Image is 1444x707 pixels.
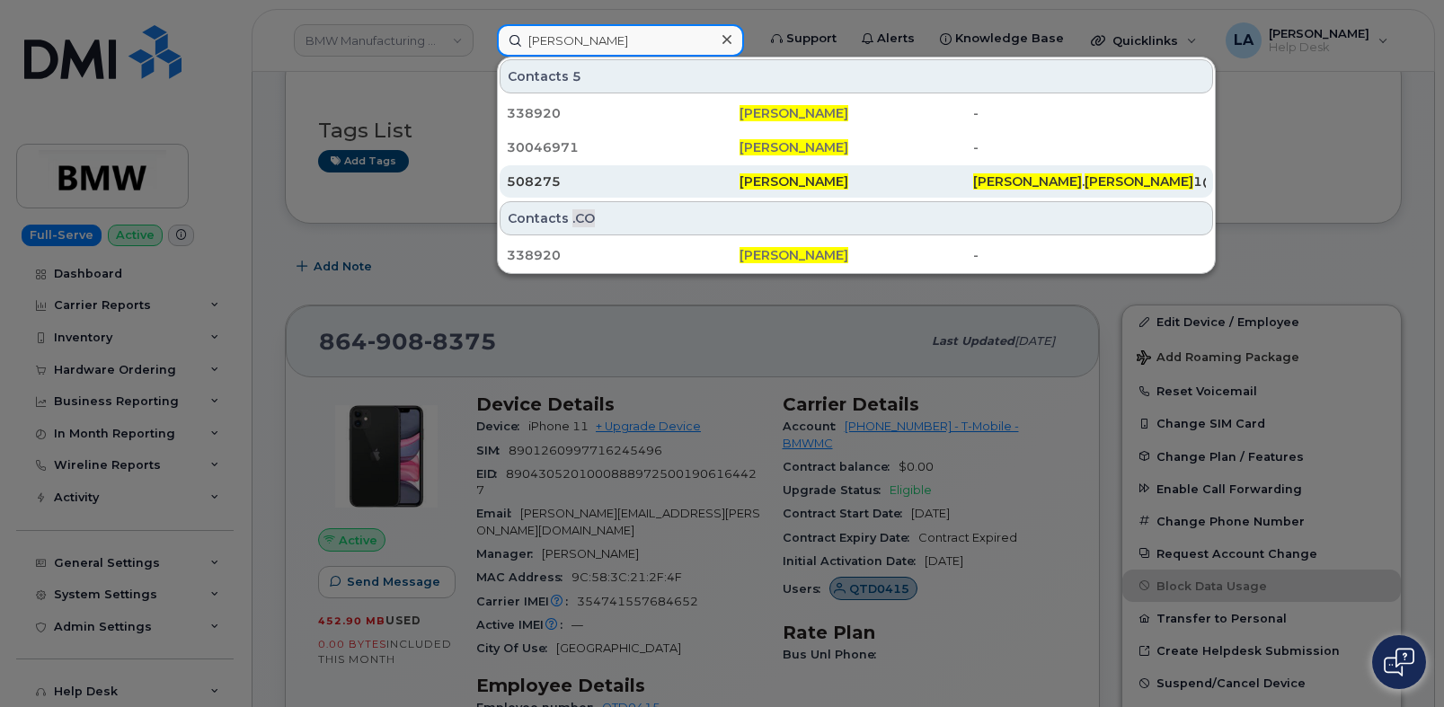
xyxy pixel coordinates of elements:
[572,67,581,85] span: 5
[500,165,1213,198] a: 508275[PERSON_NAME][PERSON_NAME].[PERSON_NAME]1@[PERSON_NAME][DOMAIN_NAME]
[500,201,1213,235] div: Contacts
[500,131,1213,163] a: 30046971[PERSON_NAME]-
[740,173,848,190] span: [PERSON_NAME]
[507,104,740,122] div: 338920
[507,246,740,264] div: 338920
[572,209,595,227] span: .CO
[500,59,1213,93] div: Contacts
[507,172,740,190] div: 508275
[740,247,848,263] span: [PERSON_NAME]
[973,172,1206,190] div: . 1@[PERSON_NAME][DOMAIN_NAME]
[740,105,848,121] span: [PERSON_NAME]
[740,139,848,155] span: [PERSON_NAME]
[1085,173,1193,190] span: [PERSON_NAME]
[973,246,1206,264] div: -
[1384,648,1414,676] img: Open chat
[973,138,1206,156] div: -
[500,239,1213,271] a: 338920[PERSON_NAME]-
[500,97,1213,129] a: 338920[PERSON_NAME]-
[973,104,1206,122] div: -
[973,173,1082,190] span: [PERSON_NAME]
[497,24,744,57] input: Find something...
[507,138,740,156] div: 30046971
